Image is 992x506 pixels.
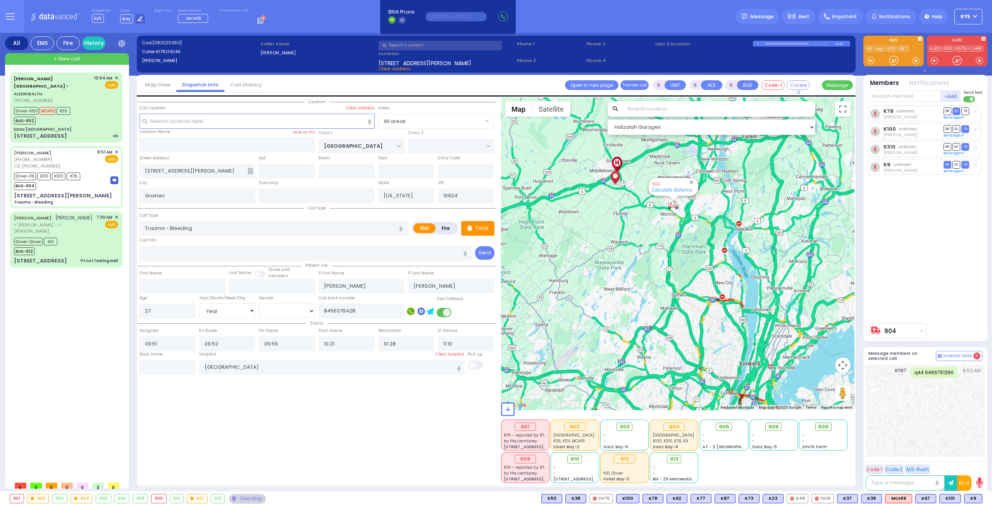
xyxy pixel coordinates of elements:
span: AT - 2 [GEOGRAPHIC_DATA] [703,444,760,450]
span: BUS-912 [14,247,34,255]
span: Driver-K101 [14,107,38,115]
label: Call back number [319,295,355,301]
label: Floor [378,155,387,161]
div: BLS [715,494,735,503]
a: Send again [944,133,964,138]
button: Transfer call [620,80,649,90]
div: BLS [616,494,639,503]
div: 904 [71,494,93,503]
label: Use Callback [437,296,463,302]
label: Clear hospital [436,351,464,357]
label: Dispatcher [92,9,111,13]
span: Lipa Blumenthal [883,150,917,155]
div: ob [113,133,118,139]
span: [PERSON_NAME] [55,214,93,221]
span: - [802,438,804,444]
span: Status [306,320,327,326]
span: EMS [105,155,118,163]
label: Entry Code [438,155,460,161]
div: ALS [885,494,912,503]
a: FD31 [942,46,954,52]
div: Fire [57,36,80,50]
a: AIZERHEALTH [14,76,69,97]
small: Share with [268,267,290,273]
button: Show satellite imagery [532,101,570,117]
label: Age [139,295,147,301]
div: 908 [133,494,148,503]
span: Help [932,13,942,20]
div: 909 [515,455,536,463]
a: K9 [865,46,873,52]
span: DR [944,161,951,168]
label: Destination [378,328,401,334]
button: Show street map [505,101,532,117]
label: EMS [863,38,924,44]
img: red-radio-icon.svg [790,497,794,501]
span: DR [944,143,951,150]
div: 902 [28,494,49,503]
a: 904 [884,328,896,334]
label: Pick up [468,351,482,357]
img: red-radio-icon.svg [593,497,597,501]
span: - [653,470,655,476]
span: ✕ [115,149,118,155]
span: unknown [899,126,917,132]
span: EMS [105,221,118,228]
label: Call Info [139,237,156,244]
div: FD75 [589,494,613,503]
label: Last 3 location [655,41,753,47]
input: Search a contact [379,41,502,50]
span: by the cemtarey [504,470,537,476]
label: Cross 2 [408,130,424,136]
div: BLS [691,494,711,503]
span: Sanz Bay-5 [752,444,777,450]
a: K78 [883,108,894,114]
button: 10-4 [957,475,971,491]
label: Assigned [139,328,158,334]
input: Search member [868,90,941,102]
label: Last Name [229,270,251,276]
label: Fire units on call [219,9,248,13]
div: BLS [837,494,858,503]
span: Smith Farm [802,444,827,450]
div: Pt not feeling well [81,258,118,264]
span: Forest Bay-2 [553,444,579,450]
a: History [82,36,105,50]
span: K39, K101, MCH19 [553,438,585,444]
span: KY9 - reported by KY9 [504,465,547,470]
span: ✕ [115,214,118,221]
button: ALS [701,80,722,90]
label: Call Type [139,212,158,219]
span: Forest Bay-3 [603,476,629,482]
a: Calculate distance [652,187,692,193]
span: TR [961,125,969,133]
span: MCH19 [186,15,201,21]
span: 906 [768,423,779,431]
span: David Ungar [883,168,917,173]
span: 9:51 AM [97,149,112,155]
div: [STREET_ADDRESS][PERSON_NAME] [14,192,112,200]
span: unknown [896,108,914,114]
span: Sanz Bay-4 [653,444,678,450]
span: [STREET_ADDRESS][PERSON_NAME] [504,444,577,450]
div: K62 [666,494,687,503]
span: DR [944,125,951,133]
label: On Scene [259,328,278,334]
span: BUS-902 [14,117,36,124]
span: Phone 1 [517,41,584,47]
span: TR [961,143,969,150]
button: Close [688,178,695,186]
div: BLS [642,494,663,503]
a: K100 [883,126,896,132]
span: Notifications [879,13,910,20]
a: K101 [886,46,897,52]
label: [PERSON_NAME] [260,50,376,56]
label: Medic on call [178,9,210,13]
label: Turn off text [963,95,976,103]
button: Map camera controls [835,357,851,373]
a: Send again [944,169,964,173]
div: 913 [211,494,225,503]
span: K61, Driver [603,470,623,476]
label: Call Location [139,105,166,111]
label: KJFD [927,38,987,44]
